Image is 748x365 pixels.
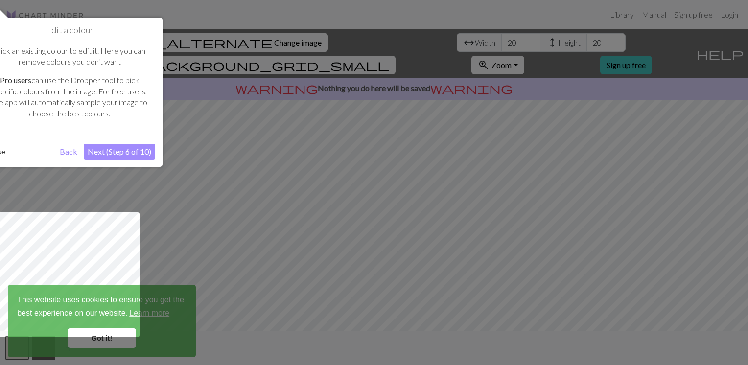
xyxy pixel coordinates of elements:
[56,144,81,160] button: Back
[84,144,155,160] button: Next (Step 6 of 10)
